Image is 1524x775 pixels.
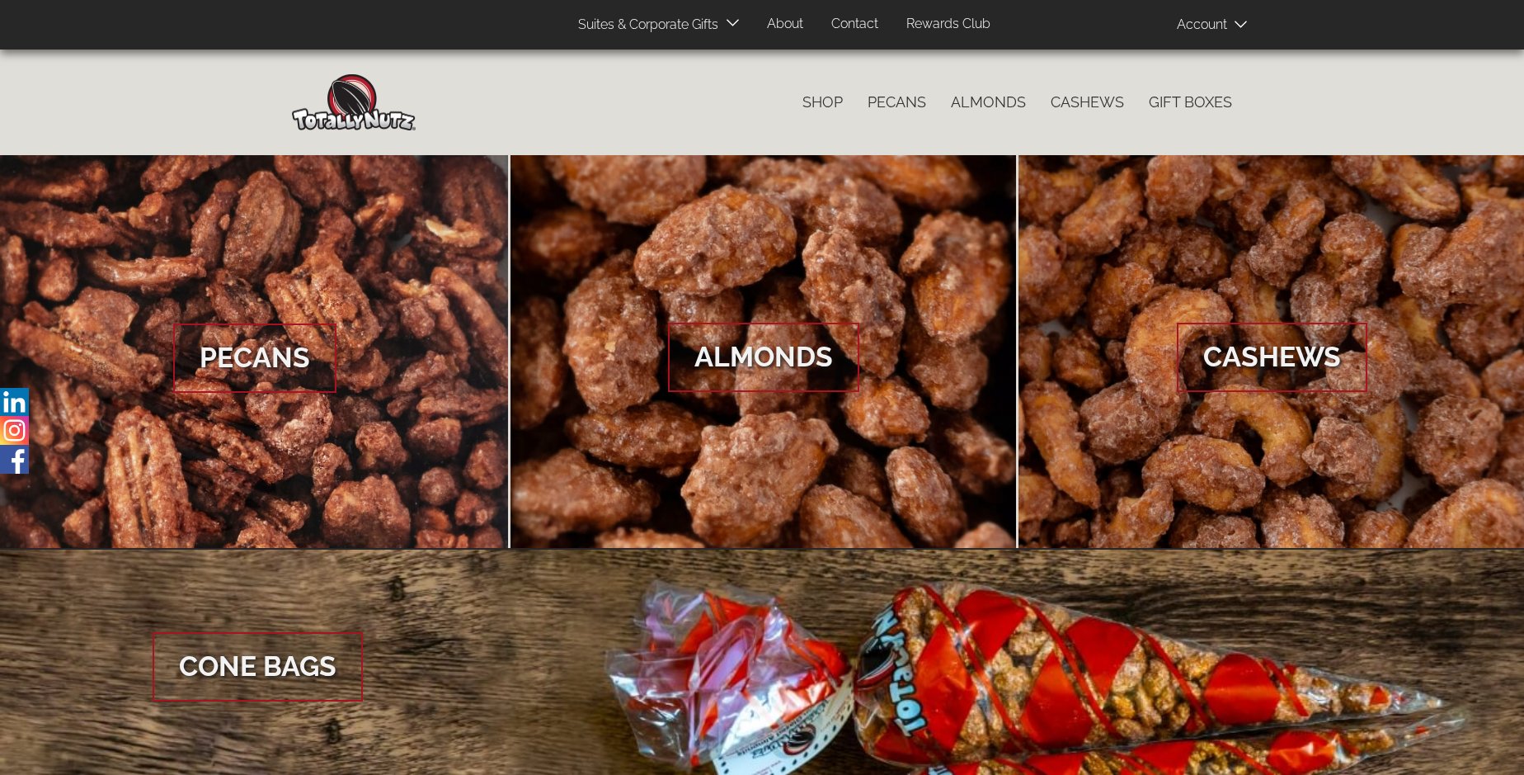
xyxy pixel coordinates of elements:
[668,323,859,392] span: Almonds
[566,9,723,41] a: Suites & Corporate Gifts
[819,8,891,40] a: Contact
[855,85,938,120] a: Pecans
[510,155,1017,550] a: Almonds
[153,632,363,702] span: Cone Bags
[790,85,855,120] a: Shop
[1177,323,1367,392] span: Cashews
[173,324,336,393] span: Pecans
[894,8,1003,40] a: Rewards Club
[755,8,816,40] a: About
[938,85,1038,120] a: Almonds
[1038,85,1136,120] a: Cashews
[292,74,416,130] img: Home
[1136,85,1244,120] a: Gift Boxes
